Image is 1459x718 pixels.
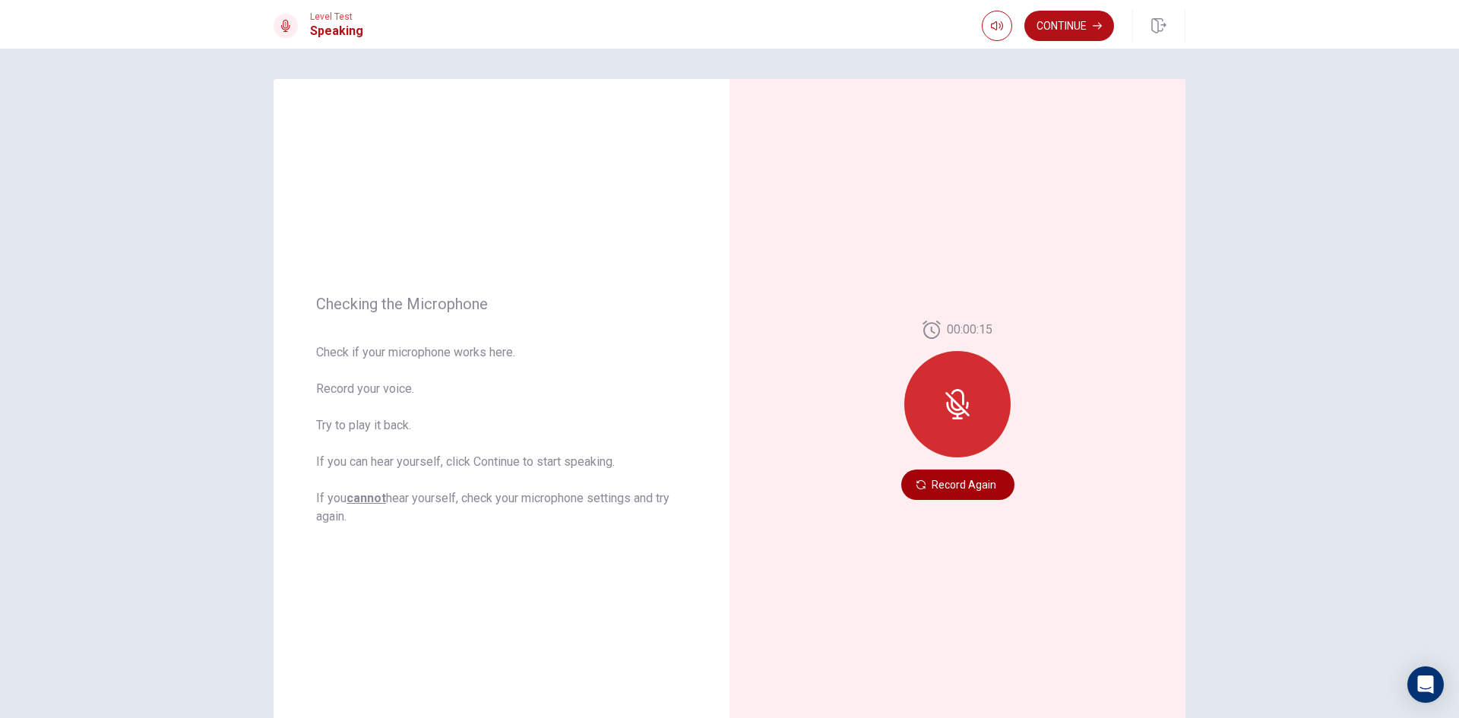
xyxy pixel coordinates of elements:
button: Record Again [901,470,1014,500]
span: Level Test [310,11,363,22]
h1: Speaking [310,22,363,40]
u: cannot [347,491,386,505]
div: Open Intercom Messenger [1407,666,1444,703]
button: Continue [1024,11,1114,41]
span: Checking the Microphone [316,295,687,313]
span: Check if your microphone works here. Record your voice. Try to play it back. If you can hear your... [316,343,687,526]
span: 00:00:15 [947,321,992,339]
